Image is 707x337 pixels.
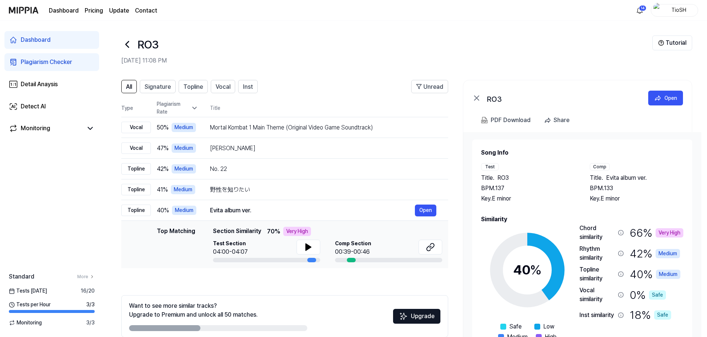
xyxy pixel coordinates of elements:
div: 0 % [630,286,666,304]
div: Key. E minor [481,194,575,203]
span: Standard [9,272,34,281]
a: Detect AI [4,98,99,115]
span: Comp Section [335,240,371,247]
div: 66 % [630,224,683,242]
a: Contact [135,6,157,15]
th: Type [121,99,151,117]
div: 00:39-00:46 [335,247,371,256]
span: Monitoring [9,319,42,327]
button: Open [648,91,683,105]
div: [PERSON_NAME] [210,144,436,153]
div: 40 [513,260,542,280]
span: 47 % [157,144,169,153]
button: Unread [411,80,448,93]
span: Test Section [213,240,248,247]
div: Topline [121,184,151,195]
th: Title [210,99,448,117]
a: Plagiarism Checker [4,53,99,71]
span: 3 / 3 [86,319,95,327]
button: All [121,80,137,93]
button: Open [415,205,436,216]
div: Open [664,94,677,102]
a: Detail Anaysis [4,75,99,93]
span: 50 % [157,123,169,132]
a: More [77,273,95,280]
div: BPM. 137 [481,184,575,193]
img: profile [653,3,662,18]
div: Safe [649,290,666,300]
div: Medium [172,144,196,153]
span: 3 / 3 [86,301,95,309]
span: Safe [509,322,522,331]
div: Safe [654,310,671,320]
h1: RO3 [138,36,159,53]
button: Pricing [85,6,103,15]
div: Inst similarity [579,311,615,320]
div: Vocal similarity [579,286,615,304]
div: Medium [172,123,196,132]
span: Section Similarity [213,227,261,236]
div: RO3 [487,94,635,102]
div: 40 % [630,265,680,283]
button: profileTioSH [651,4,698,17]
div: Medium [656,249,680,258]
button: 알림14 [634,4,646,16]
div: Evita album ver. [210,206,415,215]
span: Signature [145,82,171,91]
img: 알림 [635,6,644,15]
div: PDF Download [491,115,531,125]
span: Topline [183,82,203,91]
div: BPM. 133 [590,184,684,193]
button: Vocal [211,80,235,93]
span: 16 / 20 [81,287,95,295]
span: 42 % [157,165,169,173]
span: 40 % [157,206,169,215]
div: Mortal Kombat 1 Main Theme (Original Video Game Soundtrack) [210,123,436,132]
div: 野性を知りたい [210,185,436,194]
span: Tests per Hour [9,301,51,309]
div: Share [554,115,569,125]
div: Very High [283,227,311,236]
span: Unread [423,82,443,91]
div: Comp [590,163,610,171]
div: Test [481,163,499,171]
span: Low [543,322,554,331]
div: Topline [121,163,151,175]
div: No. 22 [210,165,436,173]
button: Share [541,113,575,128]
span: Evita album ver. [606,173,647,182]
div: 14 [639,5,646,11]
span: Vocal [216,82,230,91]
img: Help [658,40,664,46]
span: Inst [243,82,253,91]
span: 41 % [157,185,168,194]
span: % [530,262,542,278]
div: Monitoring [21,124,50,133]
div: Very High [656,228,683,237]
h2: Similarity [481,215,683,224]
span: Tests [DATE] [9,287,47,295]
button: Upgrade [393,309,440,324]
span: 70 % [267,227,280,236]
span: All [126,82,132,91]
button: Topline [179,80,208,93]
div: Topline [121,205,151,216]
div: Top Matching [157,227,195,262]
div: Medium [172,206,196,215]
a: Monitoring [9,124,83,133]
a: Dashboard [49,6,79,15]
button: Inst [238,80,258,93]
div: Medium [172,164,196,173]
div: Want to see more similar tracks? Upgrade to Premium and unlock all 50 matches. [129,301,258,319]
span: Title . [590,173,603,182]
span: RO3 [497,173,509,182]
h2: Song Info [481,148,683,157]
div: 42 % [630,245,680,262]
span: Title . [481,173,494,182]
div: Detail Anaysis [21,80,58,89]
div: Topline similarity [579,265,615,283]
div: Vocal [121,142,151,154]
img: Sparkles [399,312,408,321]
button: Signature [140,80,176,93]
